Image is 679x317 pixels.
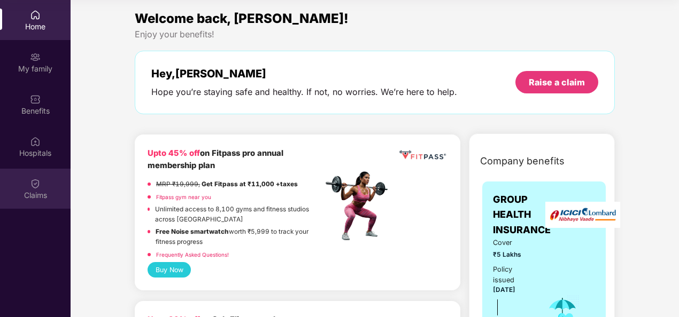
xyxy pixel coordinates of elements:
[30,178,41,189] img: svg+xml;base64,PHN2ZyBpZD0iQ2xhaW0iIHhtbG5zPSJodHRwOi8vd3d3LnczLm9yZy8yMDAwL3N2ZyIgd2lkdGg9IjIwIi...
[148,262,191,278] button: Buy Now
[322,169,397,243] img: fpp.png
[135,29,615,40] div: Enjoy your benefits!
[151,67,457,80] div: Hey, [PERSON_NAME]
[398,147,448,163] img: fppp.png
[155,204,322,224] p: Unlimited access to 8,100 gyms and fitness studios across [GEOGRAPHIC_DATA]
[135,11,349,26] span: Welcome back, [PERSON_NAME]!
[30,94,41,105] img: svg+xml;base64,PHN2ZyBpZD0iQmVuZWZpdHMiIHhtbG5zPSJodHRwOi8vd3d3LnczLm9yZy8yMDAwL3N2ZyIgd2lkdGg9Ij...
[151,86,457,98] div: Hope you’re staying safe and healthy. If not, no worries. We’re here to help.
[480,154,565,169] span: Company benefits
[30,52,41,62] img: svg+xml;base64,PHN2ZyB3aWR0aD0iMjAiIGhlaWdodD0iMjAiIHZpZXdCb3g9IjAgMCAyMCAyMCIgZmlsbD0ibm9uZSIgeG...
[493,264,531,286] div: Policy issued
[30,136,41,147] img: svg+xml;base64,PHN2ZyBpZD0iSG9zcGl0YWxzIiB4bWxucz0iaHR0cDovL3d3dy53My5vcmcvMjAwMC9zdmciIHdpZHRoPS...
[493,192,551,237] span: GROUP HEALTH INSURANCE
[545,202,620,228] img: insurerLogo
[148,148,283,170] b: on Fitpass pro annual membership plan
[156,251,229,258] a: Frequently Asked Questions!
[156,194,211,200] a: Fitpass gym near you
[30,10,41,20] img: svg+xml;base64,PHN2ZyBpZD0iSG9tZSIgeG1sbnM9Imh0dHA6Ly93d3cudzMub3JnLzIwMDAvc3ZnIiB3aWR0aD0iMjAiIG...
[202,180,298,188] strong: Get Fitpass at ₹11,000 +taxes
[493,250,531,260] span: ₹5 Lakhs
[156,180,200,188] del: MRP ₹19,999,
[493,237,531,248] span: Cover
[148,148,200,158] b: Upto 45% off
[156,228,229,235] strong: Free Noise smartwatch
[529,76,585,88] div: Raise a claim
[493,286,515,294] span: [DATE]
[156,227,322,247] p: worth ₹5,999 to track your fitness progress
